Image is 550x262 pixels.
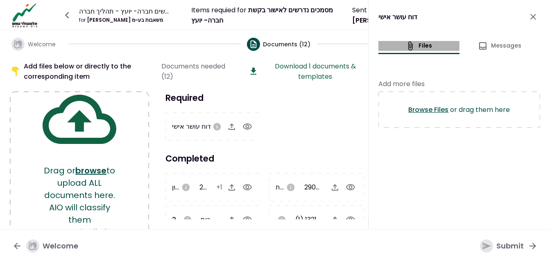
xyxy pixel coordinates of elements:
[172,215,337,224] span: מאזן מבוקר 2023 (נדרש לקבלת [PERSON_NAME] ירוק)
[79,6,172,16] div: מסמכים נדרשים חברה- יועץ - תהליך חברה
[286,183,295,192] svg: אנא העלו נסח חברה מפורט כולל שעבודים
[43,164,116,251] p: Drag or to upload ALL documents here. AIO will classify them automatically for you.
[172,122,211,131] span: דוח עושר אישי
[277,215,286,224] svg: אנא העלו תעודת התאגדות של החברה
[473,235,544,257] button: Submit
[276,182,348,192] span: נסח מפורט מרשם החברות
[161,152,368,165] h3: Completed
[79,16,172,24] div: [PERSON_NAME] משאבות בע~מ
[10,2,40,28] img: Logo
[216,182,222,192] span: +1
[378,10,540,24] div: דוח עושר אישי
[161,61,235,82] div: Documents needed (12)
[459,41,541,51] button: Messages
[247,31,311,57] button: Documents (12)
[10,61,149,82] div: Add files below or directly to the corresponding item
[183,215,192,224] svg: אנא העלו מאזן מבוקר לשנה 2023
[249,61,371,82] button: Download 1 documents & templates
[161,91,368,104] h3: Required
[181,183,190,192] svg: במידה ונערכת הנהלת חשבונות כפולה בלבד
[26,239,78,253] div: Welcome
[172,182,329,192] span: מאזן בוחן אחרון (נדרש לקבלת [PERSON_NAME] ירוק)
[263,40,311,48] span: Documents (12)
[28,40,56,48] span: Welcome
[6,235,85,257] button: Welcome
[191,5,333,25] span: מסמכים נדרשים לאישור בקשת חברה- יועץ
[304,182,377,192] span: נסח חברה 29062025.pdf
[378,41,459,51] button: files
[191,5,333,25] div: Items requied for
[213,122,222,131] svg: אנא הורידו את הטופס מלמעלה. יש למלא ולהחזיר חתום על ידי הבעלים
[201,215,355,224] span: דוחות כספיים 2023 - משאבות זיידאן .pdf
[199,182,269,192] span: מאזן בוחן מלא 2025.pdf
[295,215,432,224] span: תעודת התאגדות זידאן_250410_132105 (1).pdf
[378,41,540,51] div: document detail tabs
[409,105,449,115] button: Browse Files
[526,10,540,24] button: close
[480,239,524,253] div: Submit
[75,164,106,177] button: browse
[79,16,86,23] span: for
[352,5,432,25] span: [PERSON_NAME] [PERSON_NAME]
[352,5,463,25] div: Sent to
[378,91,540,128] div: or drag them here
[5,31,62,57] button: Welcome
[378,79,540,89] div: Add more files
